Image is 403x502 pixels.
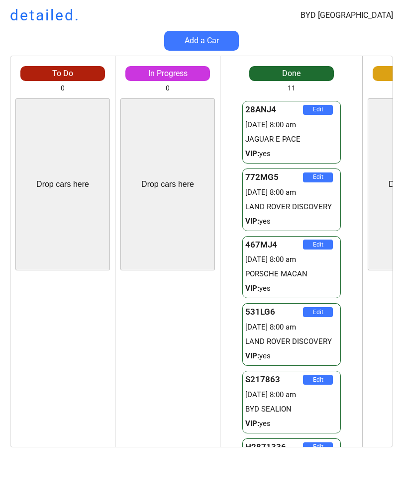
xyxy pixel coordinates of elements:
[245,217,259,226] strong: VIP:
[245,187,338,198] div: [DATE] 8:00 am
[245,336,338,347] div: LAND ROVER DISCOVERY
[245,254,338,265] div: [DATE] 8:00 am
[245,418,338,429] div: yes
[245,216,338,227] div: yes
[20,68,105,79] div: To Do
[245,120,338,130] div: [DATE] 8:00 am
[303,172,333,182] button: Edit
[301,10,393,21] div: BYD [GEOGRAPHIC_DATA]
[245,441,303,453] div: H2871336
[249,68,334,79] div: Done
[303,375,333,385] button: Edit
[245,390,338,400] div: [DATE] 8:00 am
[125,68,210,79] div: In Progress
[245,104,303,116] div: 28ANJ4
[245,351,338,361] div: yes
[245,171,303,183] div: 772MG5
[303,105,333,115] button: Edit
[303,307,333,317] button: Edit
[141,179,194,190] div: Drop cars here
[288,84,296,93] div: 11
[245,404,338,415] div: BYD SEALION
[303,442,333,452] button: Edit
[245,322,338,333] div: [DATE] 8:00 am
[245,284,259,293] strong: VIP:
[245,149,259,158] strong: VIP:
[245,283,338,294] div: yes
[10,5,80,26] h1: detailed.
[245,269,338,279] div: PORSCHE MACAN
[61,84,65,93] div: 0
[245,351,259,360] strong: VIP:
[245,149,338,159] div: yes
[245,239,303,251] div: 467MJ4
[164,31,239,51] button: Add a Car
[245,306,303,318] div: 531LG6
[166,84,170,93] div: 0
[303,240,333,250] button: Edit
[36,179,89,190] div: Drop cars here
[245,134,338,145] div: JAGUAR E PACE
[245,419,259,428] strong: VIP:
[245,374,303,386] div: S217863
[245,202,338,212] div: LAND ROVER DISCOVERY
